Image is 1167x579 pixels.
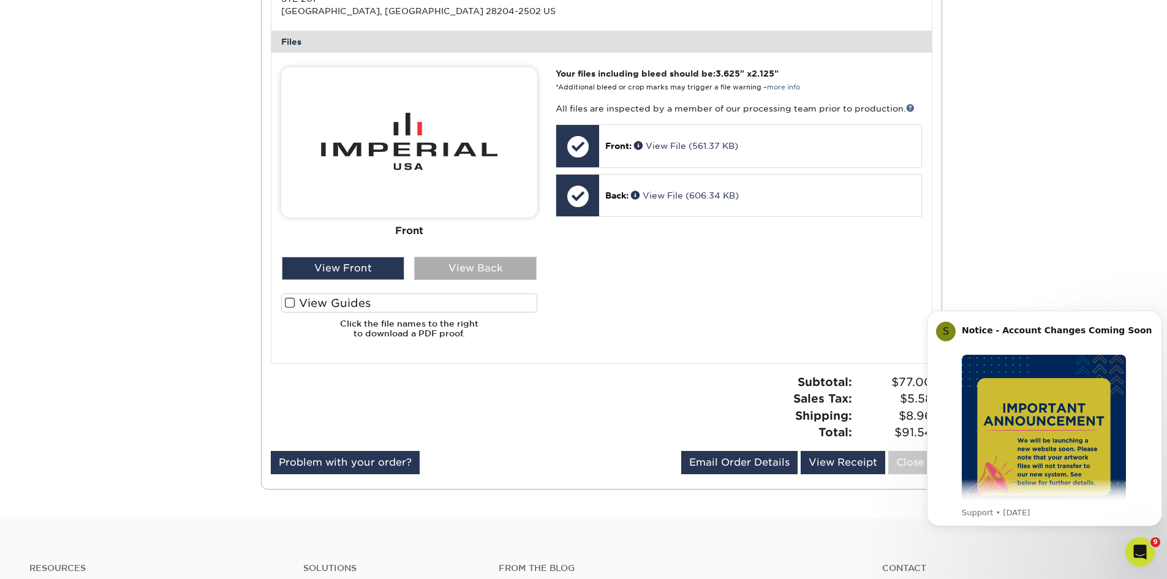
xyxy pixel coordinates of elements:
[281,218,537,244] div: Front
[605,191,629,200] span: Back:
[793,392,852,405] strong: Sales Tax:
[499,563,849,573] h4: From the Blog
[556,83,800,91] small: *Additional bleed or crop marks may trigger a file warning –
[303,563,480,573] h4: Solutions
[856,424,932,441] span: $91.54
[605,141,632,151] span: Front:
[282,257,404,280] div: View Front
[795,409,852,422] strong: Shipping:
[414,257,537,280] div: View Back
[856,390,932,407] span: $5.58
[856,374,932,391] span: $77.00
[681,451,798,474] a: Email Order Details
[556,102,921,115] p: All files are inspected by a member of our processing team prior to production.
[634,141,738,151] a: View File (561.37 KB)
[767,83,800,91] a: more info
[888,451,932,474] a: Close
[752,69,774,78] span: 2.125
[1150,537,1160,547] span: 9
[716,69,740,78] span: 3.625
[271,451,420,474] a: Problem with your order?
[922,300,1167,534] iframe: Intercom notifications message
[631,191,739,200] a: View File (606.34 KB)
[281,319,537,349] h6: Click the file names to the right to download a PDF proof.
[798,375,852,388] strong: Subtotal:
[1125,537,1155,567] iframe: Intercom live chat
[29,563,285,573] h4: Resources
[556,69,779,78] strong: Your files including bleed should be: " x "
[271,31,932,53] div: Files
[801,451,885,474] a: View Receipt
[856,407,932,425] span: $8.96
[281,293,537,312] label: View Guides
[818,425,852,439] strong: Total:
[882,563,1138,573] a: Contact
